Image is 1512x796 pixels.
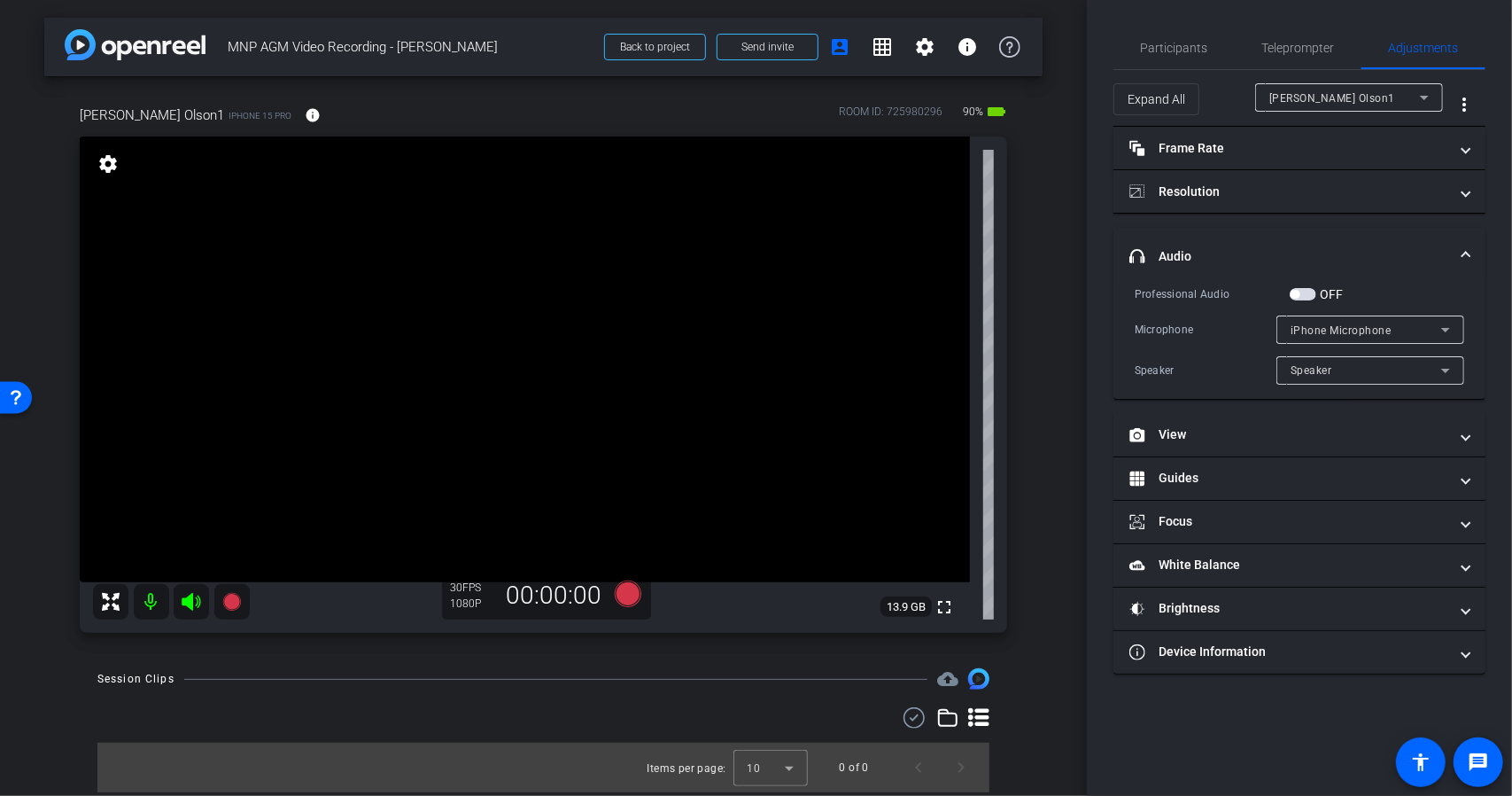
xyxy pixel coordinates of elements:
mat-panel-title: White Balance [1129,556,1448,574]
span: Adjustments [1389,42,1459,54]
mat-icon: grid_on [872,36,893,58]
div: Session Clips [97,670,174,688]
mat-icon: fullscreen [934,597,955,618]
mat-icon: settings [96,153,120,175]
mat-icon: info [957,36,978,58]
mat-panel-title: Device Information [1129,643,1448,661]
span: iPhone 15 Pro [229,109,291,122]
span: Teleprompter [1262,42,1335,54]
mat-icon: account_box [829,36,850,58]
mat-panel-title: Resolution [1129,183,1448,201]
mat-icon: cloud_upload [937,668,958,690]
mat-expansion-panel-header: Resolution [1113,170,1485,213]
div: 0 of 0 [840,759,869,776]
button: Previous page [897,746,940,789]
span: Destinations for your clips [937,668,958,690]
mat-expansion-panel-header: White Balance [1113,544,1485,587]
span: Send invite [741,40,794,54]
mat-icon: accessibility [1410,752,1431,773]
div: ROOM ID: 725980296 [839,104,942,129]
div: Speaker [1135,362,1276,379]
mat-icon: message [1468,752,1489,773]
mat-expansion-panel-header: Guides [1113,457,1485,500]
span: [PERSON_NAME] Olson1 [80,105,224,125]
div: 30 [451,581,495,595]
button: Next page [940,746,982,789]
button: Send invite [717,34,818,60]
mat-expansion-panel-header: Focus [1113,501,1485,543]
span: 13.9 GB [880,597,932,618]
button: Back to project [604,34,706,60]
span: Back to project [620,41,690,53]
button: Expand All [1113,83,1199,115]
mat-expansion-panel-header: Frame Rate [1113,127,1485,169]
mat-panel-title: Frame Rate [1129,139,1448,158]
mat-panel-title: Focus [1129,512,1448,531]
span: iPhone Microphone [1291,324,1392,337]
mat-expansion-panel-header: Brightness [1113,588,1485,630]
mat-expansion-panel-header: Audio [1113,228,1485,285]
button: More Options for Adjustments Panel [1443,83,1485,126]
span: Speaker [1291,364,1332,377]
mat-panel-title: Audio [1129,247,1448,266]
div: Audio [1113,285,1485,399]
mat-panel-title: Guides [1129,469,1448,488]
mat-panel-title: Brightness [1129,599,1448,618]
div: Items per page: [647,760,726,777]
div: Microphone [1135,321,1276,339]
mat-icon: battery_std [986,101,1007,122]
img: app-logo [65,29,205,60]
mat-expansion-panel-header: View [1113,414,1485,457]
mat-icon: settings [914,36,935,58]
div: Professional Audio [1135,285,1290,303]
mat-icon: info [305,107,321,123]
span: Participants [1141,42,1208,54]
mat-expansion-panel-header: Device Information [1113,631,1485,674]
span: [PERSON_NAME] Olson1 [1269,92,1395,105]
img: Session clips [968,668,989,690]
mat-panel-title: View [1129,425,1448,444]
span: Expand All [1128,82,1185,116]
div: 00:00:00 [495,581,614,611]
mat-icon: more_vert [1454,94,1475,115]
div: 1080P [451,597,495,611]
span: 90% [960,98,986,126]
span: FPS [463,581,482,594]
label: OFF [1316,285,1344,303]
span: MNP AGM Video Recording - [PERSON_NAME] [228,29,593,65]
